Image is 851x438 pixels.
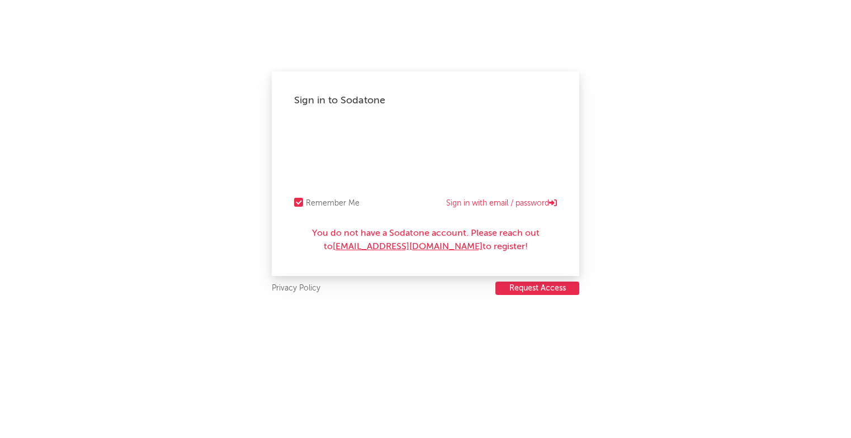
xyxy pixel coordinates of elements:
[446,197,557,210] a: Sign in with email / password
[306,197,360,210] div: Remember Me
[294,227,557,254] div: You do not have a Sodatone account. Please reach out to to register!
[272,282,320,296] a: Privacy Policy
[333,242,483,251] a: [EMAIL_ADDRESS][DOMAIN_NAME]
[294,94,557,107] div: Sign in to Sodatone
[495,282,579,295] button: Request Access
[495,282,579,296] a: Request Access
